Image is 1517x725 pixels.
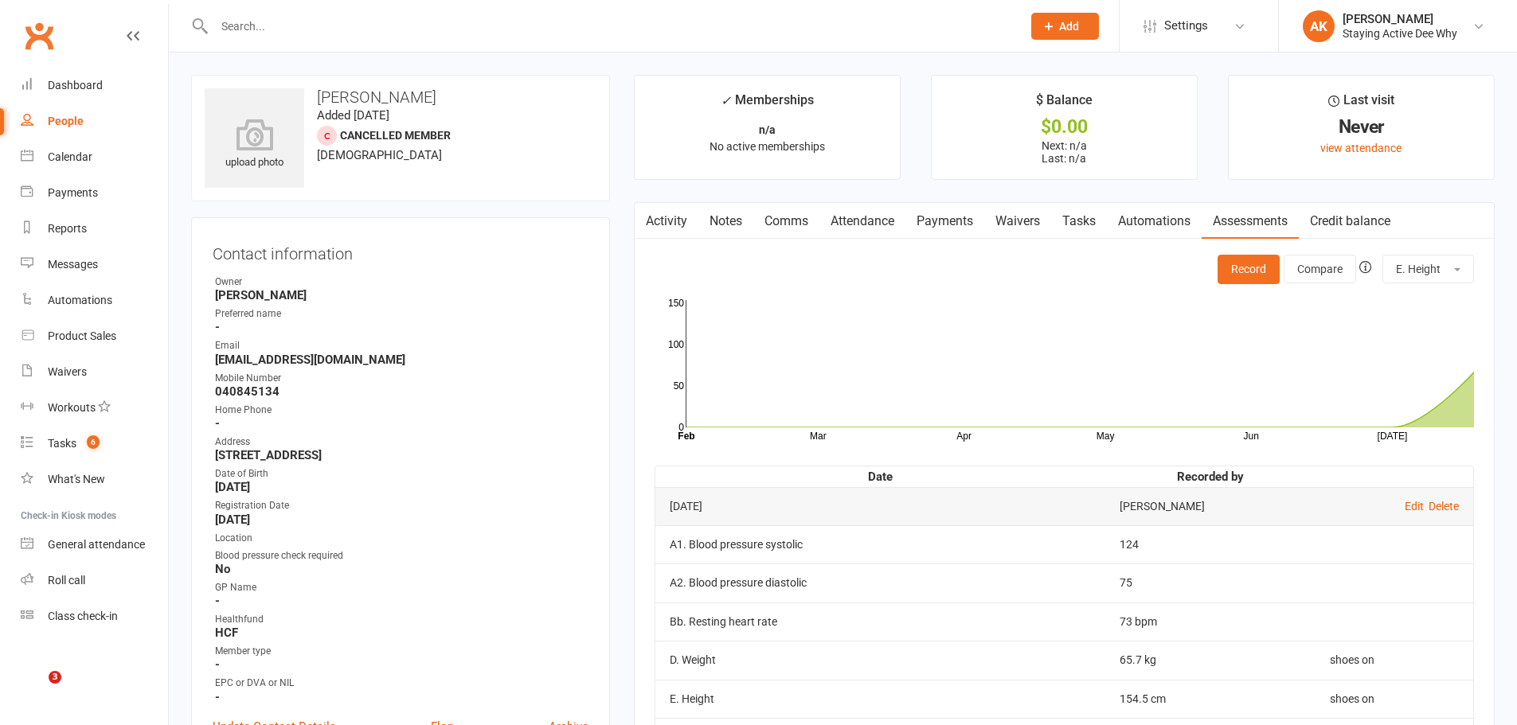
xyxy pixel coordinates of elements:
td: E. Height [655,680,1105,718]
i: ✓ [721,93,731,108]
span: 3 [49,671,61,684]
span: Settings [1164,8,1208,44]
div: Home Phone [215,403,588,418]
span: Cancelled member [340,129,451,142]
a: Product Sales [21,318,168,354]
a: Clubworx [19,16,59,56]
div: Reports [48,222,87,235]
strong: [EMAIL_ADDRESS][DOMAIN_NAME] [215,353,588,367]
strong: - [215,690,588,704]
div: Address [215,435,588,450]
time: Added [DATE] [317,108,389,123]
div: Payments [48,186,98,199]
div: Never [1243,119,1480,135]
iframe: Intercom live chat [16,671,54,709]
div: General attendance [48,538,145,551]
a: Tasks 6 [21,426,168,462]
strong: No [215,562,588,576]
a: Payments [905,203,984,240]
div: AK [1303,10,1335,42]
a: Payments [21,175,168,211]
a: Automations [21,283,168,318]
a: Roll call [21,563,168,598]
div: Calendar [48,150,92,163]
a: Waivers [984,203,1051,240]
div: Staying Active Dee Why [1343,26,1457,41]
div: [DATE] [670,501,1091,513]
a: Calendar [21,139,168,175]
td: shoes on [1316,641,1473,679]
a: Automations [1107,203,1202,240]
div: GP Name [215,580,588,595]
a: Tasks [1051,203,1107,240]
div: upload photo [205,119,304,171]
div: Product Sales [48,329,116,342]
a: Attendance [819,203,905,240]
strong: [DATE] [215,513,588,527]
span: E. Height [1396,263,1441,275]
span: No active memberships [710,140,825,153]
div: People [48,115,84,127]
span: [DEMOGRAPHIC_DATA] [317,148,442,162]
input: Search... [209,15,1011,37]
div: Workouts [48,401,96,414]
strong: - [215,320,588,334]
div: Registration Date [215,498,588,513]
button: E. Height [1382,255,1474,283]
td: 154.5 cm [1105,680,1316,718]
a: Assessments [1202,203,1299,240]
a: Dashboard [21,68,168,103]
strong: 040845134 [215,384,588,399]
a: Delete [1429,500,1459,513]
div: Memberships [721,90,814,119]
td: 73 bpm [1105,602,1316,641]
a: General attendance kiosk mode [21,527,168,563]
a: view attendance [1320,142,1402,154]
a: Activity [635,203,698,240]
div: Date of Birth [215,466,588,481]
div: Preferred name [215,306,588,322]
td: A2. Blood pressure diastolic [655,563,1105,602]
a: Waivers [21,354,168,390]
a: Workouts [21,390,168,426]
a: Edit [1405,500,1424,513]
strong: [DATE] [215,480,588,494]
h3: Contact information [213,239,588,263]
a: What's New [21,462,168,497]
div: Owner [215,275,588,290]
td: D. Weight [655,641,1105,679]
div: Dashboard [48,79,103,92]
p: Next: n/a Last: n/a [946,139,1183,165]
div: Waivers [48,365,87,378]
button: Compare [1284,255,1356,283]
span: Add [1059,20,1079,33]
strong: - [215,594,588,608]
button: Record [1218,255,1280,283]
div: Member type [215,644,588,659]
div: What's New [48,473,105,485]
a: Notes [698,203,753,240]
div: Healthfund [215,612,588,627]
td: 124 [1105,525,1316,563]
td: A1. Blood pressure systolic [655,525,1105,563]
a: Reports [21,211,168,247]
strong: - [215,657,588,672]
th: Date [655,466,1105,487]
div: Roll call [48,574,85,587]
a: People [21,103,168,139]
strong: HCF [215,626,588,640]
div: Blood pressure check required [215,548,588,563]
strong: n/a [759,123,776,136]
div: Location [215,531,588,546]
a: Class kiosk mode [21,598,168,634]
div: Tasks [48,437,76,450]
td: 65.7 kg [1105,641,1316,679]
div: Email [215,338,588,353]
div: Messages [48,258,98,271]
td: 75 [1105,563,1316,602]
div: $ Balance [1036,90,1093,119]
strong: - [215,416,588,431]
div: Last visit [1328,90,1394,119]
h3: [PERSON_NAME] [205,88,596,106]
td: shoes on [1316,680,1473,718]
